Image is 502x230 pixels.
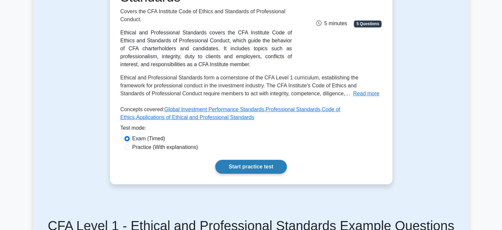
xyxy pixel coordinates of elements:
[120,29,292,69] div: Ethical and Professional Standards covers the CFA Institute Code of Ethics and Standards of Profe...
[164,107,264,112] a: Global Investment Performance Standards
[136,115,254,120] a: Applications of Ethical and Professional Standards
[120,106,382,124] p: Concepts covered: , , ,
[120,8,292,23] p: Covers the CFA Institute Code of Ethics and Standards of Professional Conduct.
[354,21,382,27] span: 5 Questions
[120,75,358,96] span: Ethical and Professional Standards form a cornerstone of the CFA Level 1 curriculum, establishing...
[120,124,382,135] div: Test mode:
[316,21,347,26] span: 5 minutes
[215,160,287,174] a: Start practice test
[266,107,320,112] a: Professional Standards
[353,90,379,98] button: Read more
[132,143,198,151] label: Practice (With explanations)
[132,135,165,143] label: Exam (Timed)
